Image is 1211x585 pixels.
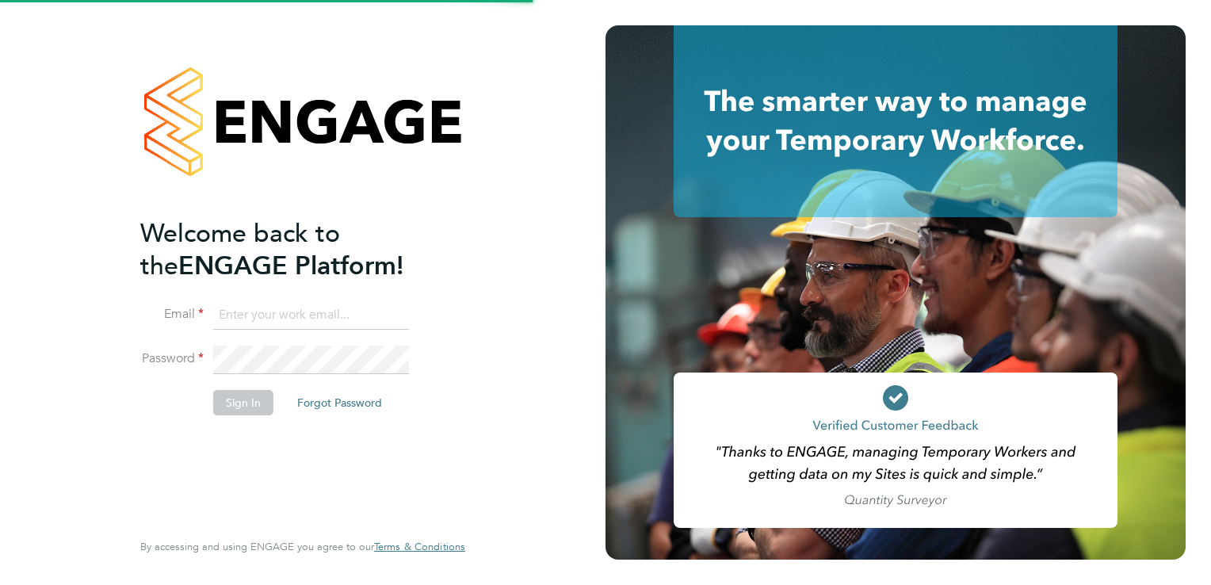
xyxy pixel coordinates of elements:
span: Terms & Conditions [374,540,465,553]
a: Terms & Conditions [374,541,465,553]
span: Welcome back to the [140,218,340,281]
button: Sign In [213,390,273,415]
label: Password [140,350,204,367]
span: By accessing and using ENGAGE you agree to our [140,540,465,553]
h2: ENGAGE Platform! [140,217,449,282]
button: Forgot Password [285,390,395,415]
label: Email [140,306,204,323]
input: Enter your work email... [213,301,409,330]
